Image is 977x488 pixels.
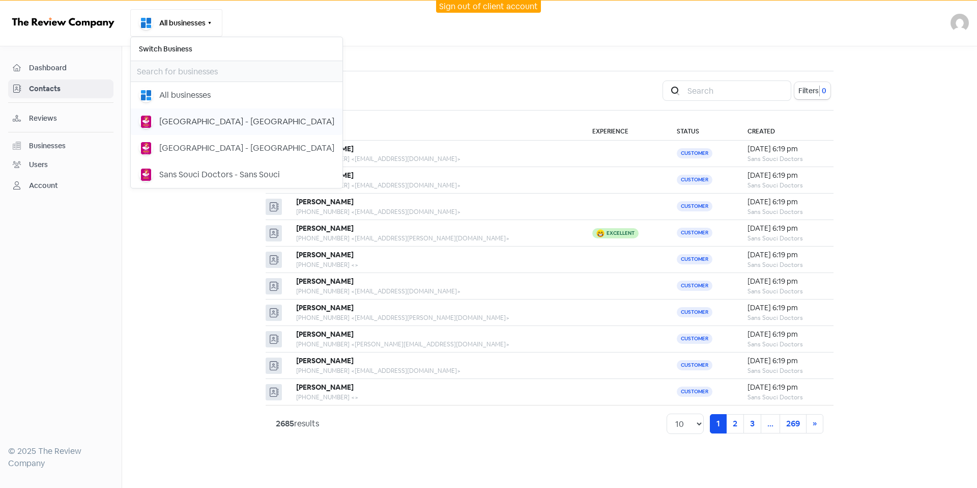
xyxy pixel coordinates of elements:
[748,207,823,216] div: Sans Souci Doctors
[296,207,572,216] div: [PHONE_NUMBER] <[EMAIL_ADDRESS][DOMAIN_NAME]>
[677,360,712,370] span: Customer
[798,86,819,96] span: Filters
[820,86,826,96] span: 0
[159,89,211,101] div: All businesses
[743,414,761,433] a: 3
[748,223,823,234] div: [DATE] 6:19 pm
[748,181,823,190] div: Sans Souci Doctors
[677,254,712,264] span: Customer
[667,123,737,141] th: Status
[748,303,823,313] div: [DATE] 6:19 pm
[8,445,113,470] div: © 2025 The Review Company
[296,181,572,190] div: [PHONE_NUMBER] <[EMAIL_ADDRESS][DOMAIN_NAME]>
[29,113,109,124] span: Reviews
[748,382,823,393] div: [DATE] 6:19 pm
[8,79,113,98] a: Contacts
[296,197,354,206] b: [PERSON_NAME]
[677,281,712,291] span: Customer
[748,276,823,287] div: [DATE] 6:19 pm
[748,287,823,296] div: Sans Souci Doctors
[748,329,823,340] div: [DATE] 6:19 pm
[681,80,791,101] input: Search
[748,313,823,322] div: Sans Souci Doctors
[8,155,113,174] a: Users
[677,387,712,397] span: Customer
[677,228,712,238] span: Customer
[296,383,354,392] b: [PERSON_NAME]
[296,277,354,286] b: [PERSON_NAME]
[286,123,582,141] th: Name
[761,414,780,433] a: ...
[794,82,830,99] button: Filters0
[296,366,572,375] div: [PHONE_NUMBER] <[EMAIL_ADDRESS][DOMAIN_NAME]>
[439,1,538,12] a: Sign out of client account
[131,109,342,135] button: [GEOGRAPHIC_DATA] - [GEOGRAPHIC_DATA]
[29,159,48,170] div: Users
[806,414,823,433] a: Next
[296,287,572,296] div: [PHONE_NUMBER] <[EMAIL_ADDRESS][DOMAIN_NAME]>
[296,234,572,243] div: [PHONE_NUMBER] <[EMAIL_ADDRESS][PERSON_NAME][DOMAIN_NAME]>
[296,224,354,233] b: [PERSON_NAME]
[296,260,572,269] div: [PHONE_NUMBER] <>
[748,144,823,154] div: [DATE] 6:19 pm
[8,137,113,155] a: Businesses
[29,63,109,73] span: Dashboard
[748,366,823,375] div: Sans Souci Doctors
[780,414,807,433] a: 269
[296,330,354,339] b: [PERSON_NAME]
[951,14,969,32] img: User
[159,169,280,181] div: Sans Souci Doctors - Sans Souci
[131,61,342,82] input: Search for businesses
[130,9,222,37] button: All businesses
[748,393,823,402] div: Sans Souci Doctors
[8,176,113,195] a: Account
[296,356,354,365] b: [PERSON_NAME]
[748,340,823,349] div: Sans Souci Doctors
[677,307,712,317] span: Customer
[748,154,823,164] div: Sans Souci Doctors
[607,231,635,236] div: Excellent
[131,161,342,188] button: Sans Souci Doctors - Sans Souci
[748,197,823,207] div: [DATE] 6:19 pm
[677,334,712,344] span: Customer
[726,414,744,433] a: 2
[296,313,572,322] div: [PHONE_NUMBER] <[EMAIL_ADDRESS][PERSON_NAME][DOMAIN_NAME]>
[748,170,823,181] div: [DATE] 6:19 pm
[296,303,354,312] b: [PERSON_NAME]
[29,141,66,151] div: Businesses
[296,340,572,349] div: [PHONE_NUMBER] <[PERSON_NAME][EMAIL_ADDRESS][DOMAIN_NAME]>
[748,234,823,243] div: Sans Souci Doctors
[748,250,823,260] div: [DATE] 6:19 pm
[131,135,342,161] button: [GEOGRAPHIC_DATA] - [GEOGRAPHIC_DATA]
[296,154,572,164] div: [PHONE_NUMBER] <[EMAIL_ADDRESS][DOMAIN_NAME]>
[710,414,727,433] a: 1
[813,418,817,429] span: »
[276,418,319,430] div: results
[29,180,58,191] div: Account
[159,116,334,128] div: [GEOGRAPHIC_DATA] - [GEOGRAPHIC_DATA]
[159,142,334,154] div: [GEOGRAPHIC_DATA] - [GEOGRAPHIC_DATA]
[677,148,712,158] span: Customer
[8,59,113,77] a: Dashboard
[296,393,572,402] div: [PHONE_NUMBER] <>
[582,123,667,141] th: Experience
[748,356,823,366] div: [DATE] 6:19 pm
[131,37,342,61] h6: Switch Business
[131,82,342,109] button: All businesses
[737,123,834,141] th: Created
[748,260,823,269] div: Sans Souci Doctors
[677,201,712,211] span: Customer
[677,175,712,185] span: Customer
[276,418,294,429] strong: 2685
[29,84,109,94] span: Contacts
[296,250,354,259] b: [PERSON_NAME]
[8,109,113,128] a: Reviews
